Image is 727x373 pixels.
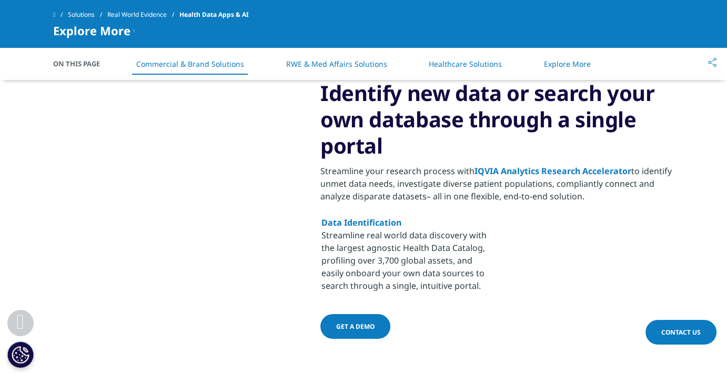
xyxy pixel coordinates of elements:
[136,59,244,69] a: Commercial & Brand Solutions
[320,165,674,203] p: Streamline your research process with to identify unmet data needs, investigate diverse patient p...
[474,165,631,177] a: IQVIA Analytics Research Accelerator
[321,217,401,228] a: Data Identification
[107,5,179,24] a: Real World Evidence
[7,341,34,368] button: Cookies Settings
[53,58,111,69] span: On This Page
[544,59,591,69] a: Explore More
[320,80,674,165] h2: Identify new data or search your own database through a single portal
[661,328,701,337] span: Contact Us
[68,5,107,24] a: Solutions
[286,59,387,69] a: RWE & Med Affairs Solutions
[179,5,249,24] span: Health Data Apps & AI
[429,59,502,69] a: Healthcare Solutions
[645,320,716,345] a: Contact Us
[336,322,375,331] span: Get a demo
[53,24,130,37] span: Explore More
[320,314,390,339] a: Get a demo
[321,216,489,292] p: Streamline real world data discovery with the largest agnostic Health Data Catalog, profiling ove...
